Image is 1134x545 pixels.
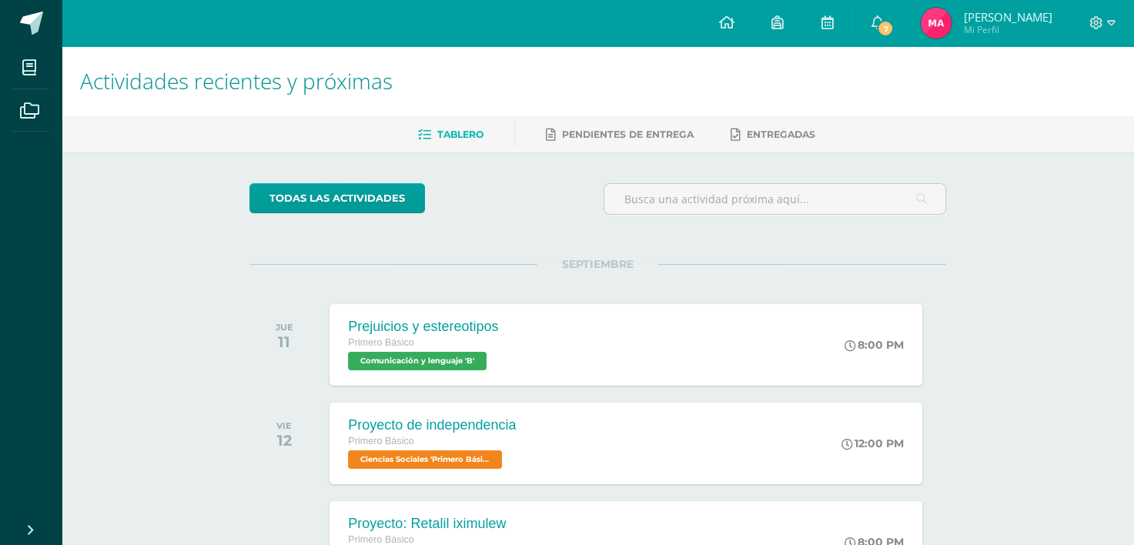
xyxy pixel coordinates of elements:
[249,183,425,213] a: todas las Actividades
[276,420,292,431] div: VIE
[276,431,292,450] div: 12
[537,257,658,271] span: SEPTIEMBRE
[348,319,498,335] div: Prejuicios y estereotipos
[348,337,413,348] span: Primero Básico
[348,436,413,446] span: Primero Básico
[877,20,894,37] span: 7
[348,516,506,532] div: Proyecto: Retalil iximulew
[921,8,952,38] img: bc9e09fabd12466b914686b1921bff8c.png
[604,184,945,214] input: Busca una actividad próxima aquí...
[845,338,904,352] div: 8:00 PM
[348,417,516,433] div: Proyecto de independencia
[348,450,502,469] span: Ciencias Sociales 'Primero Básico B'
[841,436,904,450] div: 12:00 PM
[348,534,413,545] span: Primero Básico
[348,352,487,370] span: Comunicación y lenguaje 'B'
[437,129,483,140] span: Tablero
[418,122,483,147] a: Tablero
[546,122,694,147] a: Pendientes de entrega
[731,122,815,147] a: Entregadas
[562,129,694,140] span: Pendientes de entrega
[747,129,815,140] span: Entregadas
[80,66,393,95] span: Actividades recientes y próximas
[963,9,1052,25] span: [PERSON_NAME]
[276,333,293,351] div: 11
[963,23,1052,36] span: Mi Perfil
[276,322,293,333] div: JUE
